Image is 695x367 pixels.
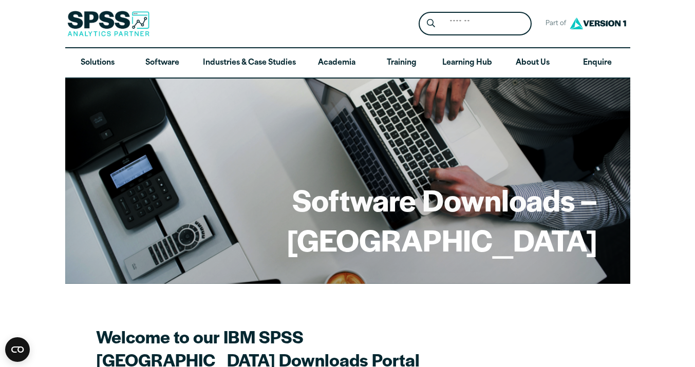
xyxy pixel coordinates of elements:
img: SPSS Analytics Partner [67,11,149,36]
a: About Us [500,48,565,78]
svg: Search magnifying glass icon [427,19,435,28]
a: Software [130,48,195,78]
img: Version1 Logo [567,14,629,33]
a: Training [369,48,434,78]
nav: Desktop version of site main menu [65,48,630,78]
h1: Software Downloads – [GEOGRAPHIC_DATA] [98,180,597,259]
a: Academia [304,48,369,78]
a: Industries & Case Studies [195,48,304,78]
button: Open CMP widget [5,337,30,362]
form: Site Header Search Form [419,12,532,36]
button: Search magnifying glass icon [421,14,440,33]
a: Solutions [65,48,130,78]
span: Part of [540,16,567,31]
a: Learning Hub [434,48,500,78]
a: Enquire [565,48,630,78]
